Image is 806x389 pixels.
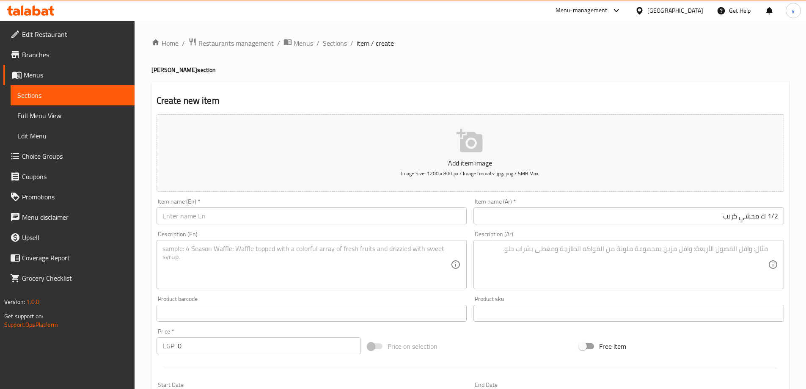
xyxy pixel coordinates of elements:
a: Full Menu View [11,105,135,126]
a: Menus [283,38,313,49]
li: / [350,38,353,48]
a: Menus [3,65,135,85]
a: Coverage Report [3,248,135,268]
span: Edit Menu [17,131,128,141]
li: / [277,38,280,48]
p: EGP [162,341,174,351]
a: Home [151,38,179,48]
h2: Create new item [157,94,784,107]
span: Grocery Checklist [22,273,128,283]
a: Coupons [3,166,135,187]
span: Coverage Report [22,253,128,263]
div: Menu-management [556,6,608,16]
h4: [PERSON_NAME] section [151,66,789,74]
span: Edit Restaurant [22,29,128,39]
span: Image Size: 1200 x 800 px / Image formats: jpg, png / 5MB Max. [401,168,539,178]
span: Promotions [22,192,128,202]
span: Menu disclaimer [22,212,128,222]
span: Restaurants management [198,38,274,48]
a: Edit Menu [11,126,135,146]
div: [GEOGRAPHIC_DATA] [647,6,703,15]
a: Choice Groups [3,146,135,166]
span: Full Menu View [17,110,128,121]
button: Add item imageImage Size: 1200 x 800 px / Image formats: jpg, png / 5MB Max. [157,114,784,192]
input: Please enter product sku [473,305,784,322]
nav: breadcrumb [151,38,789,49]
span: Free item [599,341,626,351]
a: Grocery Checklist [3,268,135,288]
input: Enter name Ar [473,207,784,224]
li: / [316,38,319,48]
a: Promotions [3,187,135,207]
p: Add item image [170,158,771,168]
a: Support.OpsPlatform [4,319,58,330]
span: item / create [357,38,394,48]
a: Edit Restaurant [3,24,135,44]
li: / [182,38,185,48]
a: Restaurants management [188,38,274,49]
span: Branches [22,50,128,60]
a: Menu disclaimer [3,207,135,227]
a: Upsell [3,227,135,248]
span: Sections [17,90,128,100]
input: Please enter price [178,337,361,354]
input: Enter name En [157,207,467,224]
a: Sections [323,38,347,48]
span: Get support on: [4,311,43,322]
span: Choice Groups [22,151,128,161]
span: Upsell [22,232,128,243]
span: 1.0.0 [26,296,39,307]
span: Price on selection [388,341,437,351]
span: Menus [294,38,313,48]
span: Coupons [22,171,128,182]
span: y [792,6,795,15]
a: Sections [11,85,135,105]
input: Please enter product barcode [157,305,467,322]
span: Menus [24,70,128,80]
a: Branches [3,44,135,65]
span: Version: [4,296,25,307]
